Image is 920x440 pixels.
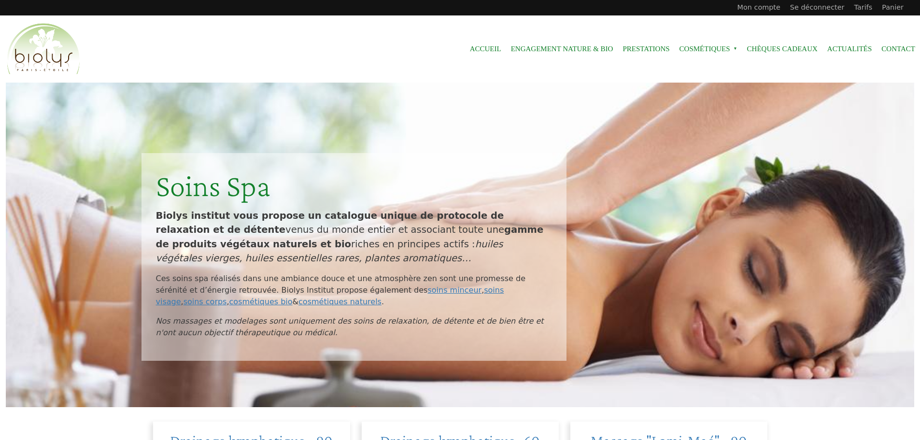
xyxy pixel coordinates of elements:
[156,210,504,235] strong: Biolys institut vous propose un catalogue unique de protocole de relaxation et de détente
[511,38,613,60] a: Engagement Nature & Bio
[427,285,481,295] a: soins minceur
[747,38,818,60] a: Chèques cadeaux
[184,297,227,306] a: soins corps
[156,316,544,337] em: Nos massages et modelages sont uniquement des soins de relaxation, de détente et de bien être et ...
[156,168,552,205] div: Soins Spa
[881,38,915,60] a: Contact
[827,38,872,60] a: Actualités
[623,38,669,60] a: Prestations
[156,224,544,249] strong: gamme de produits végétaux naturels et bio
[156,209,552,265] p: venus du monde entier et associant toute une riches en principes actifs :
[156,239,503,264] em: huiles végétales vierges, huiles essentielles rares, plantes aromatiques…
[229,297,293,306] a: cosmétiques bio
[470,38,501,60] a: Accueil
[5,22,82,77] img: Accueil
[679,38,737,60] span: Cosmétiques
[156,273,552,308] p: Ces soins spa réalisés dans une ambiance douce et une atmosphère zen sont une promesse de sérénit...
[734,47,737,51] span: »
[298,297,382,306] a: cosmétiques naturels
